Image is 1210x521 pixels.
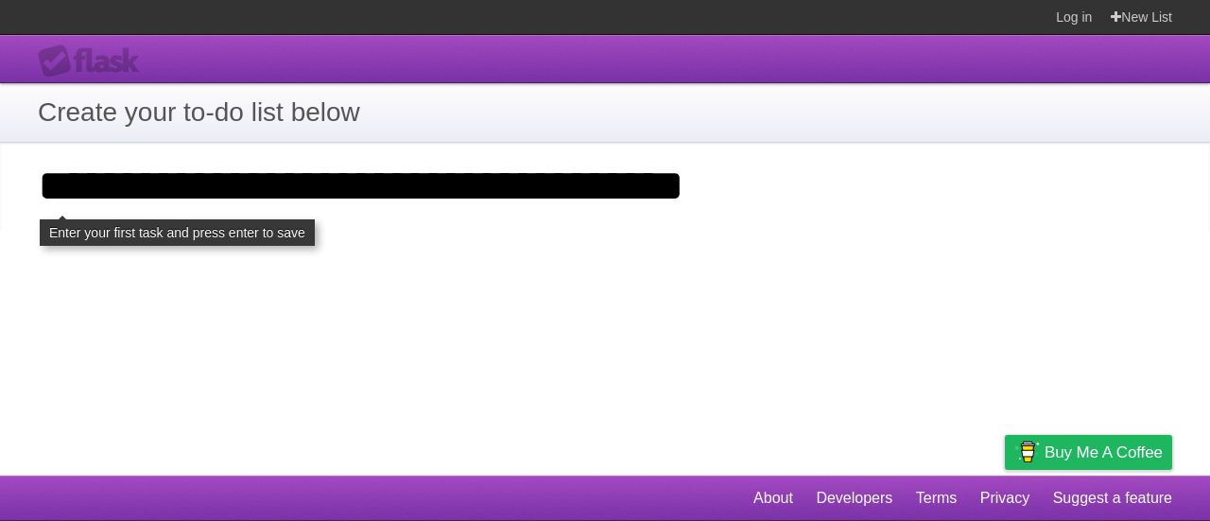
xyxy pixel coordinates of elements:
[816,480,892,516] a: Developers
[1014,436,1040,468] img: Buy me a coffee
[1053,480,1172,516] a: Suggest a feature
[1045,436,1163,469] span: Buy me a coffee
[753,480,793,516] a: About
[980,480,1029,516] a: Privacy
[916,480,958,516] a: Terms
[1005,435,1172,470] a: Buy me a coffee
[38,93,1172,132] h1: Create your to-do list below
[38,44,151,78] div: Flask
